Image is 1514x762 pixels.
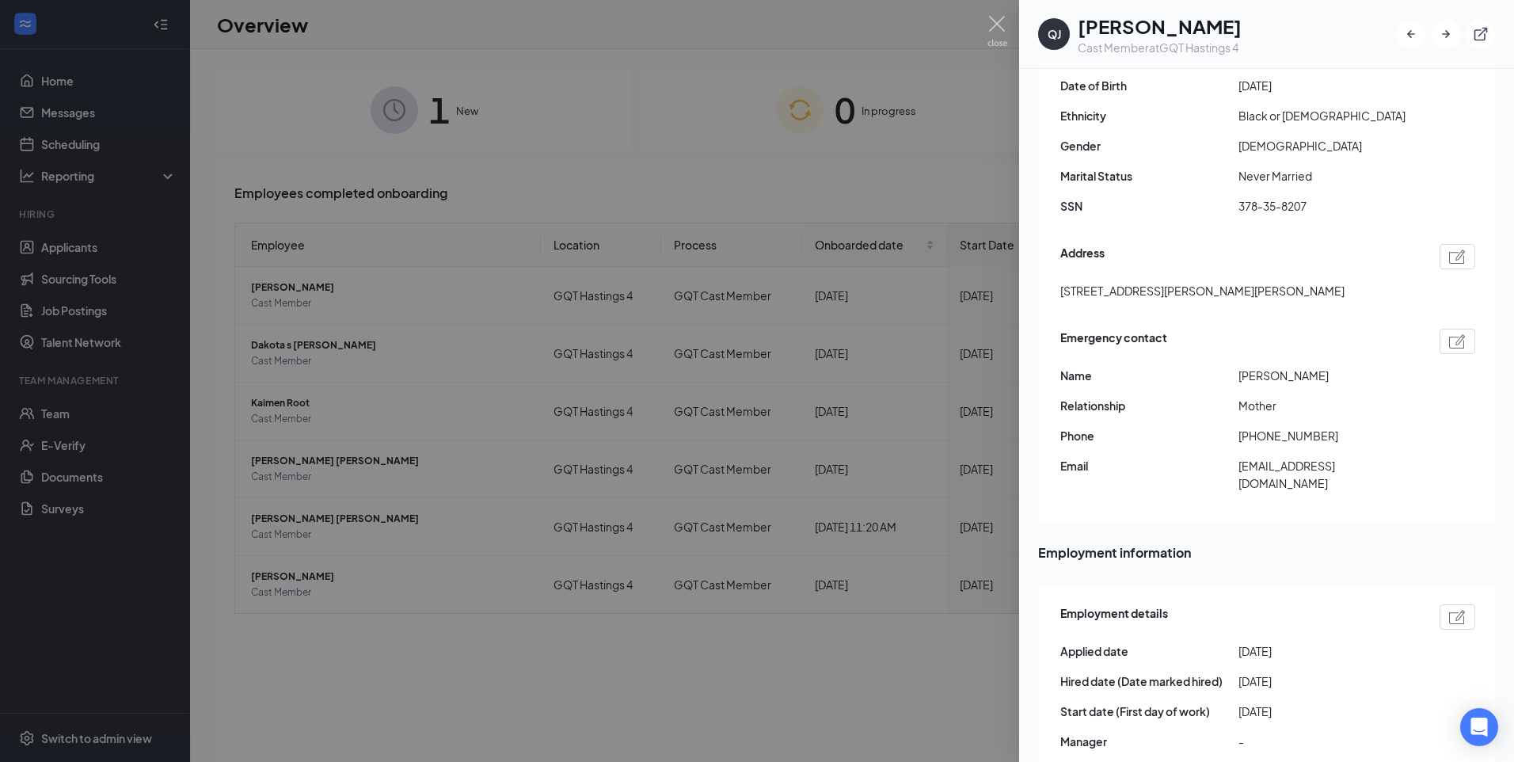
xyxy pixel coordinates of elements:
[1238,672,1417,690] span: [DATE]
[1060,244,1105,269] span: Address
[1473,26,1489,42] svg: ExternalLink
[1060,107,1238,124] span: Ethnicity
[1238,197,1417,215] span: 378-35-8207
[1060,703,1238,720] span: Start date (First day of work)
[1238,107,1417,124] span: Black or [DEMOGRAPHIC_DATA]
[1438,26,1454,42] svg: ArrowRight
[1238,77,1417,94] span: [DATE]
[1078,13,1242,40] h1: [PERSON_NAME]
[1060,167,1238,185] span: Marital Status
[1238,457,1417,492] span: [EMAIL_ADDRESS][DOMAIN_NAME]
[1238,167,1417,185] span: Never Married
[1238,733,1417,750] span: -
[1403,26,1419,42] svg: ArrowLeftNew
[1060,397,1238,414] span: Relationship
[1238,397,1417,414] span: Mother
[1460,708,1498,746] div: Open Intercom Messenger
[1060,672,1238,690] span: Hired date (Date marked hired)
[1060,282,1345,299] span: [STREET_ADDRESS][PERSON_NAME][PERSON_NAME]
[1238,367,1417,384] span: [PERSON_NAME]
[1397,20,1425,48] button: ArrowLeftNew
[1060,77,1238,94] span: Date of Birth
[1238,642,1417,660] span: [DATE]
[1060,197,1238,215] span: SSN
[1038,543,1495,562] span: Employment information
[1466,20,1495,48] button: ExternalLink
[1238,703,1417,720] span: [DATE]
[1060,427,1238,444] span: Phone
[1238,137,1417,154] span: [DEMOGRAPHIC_DATA]
[1060,367,1238,384] span: Name
[1060,733,1238,750] span: Manager
[1432,20,1460,48] button: ArrowRight
[1060,457,1238,474] span: Email
[1238,427,1417,444] span: [PHONE_NUMBER]
[1060,604,1168,630] span: Employment details
[1048,26,1061,42] div: QJ
[1060,329,1167,354] span: Emergency contact
[1078,40,1242,55] div: Cast Member at GQT Hastings 4
[1060,642,1238,660] span: Applied date
[1060,137,1238,154] span: Gender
